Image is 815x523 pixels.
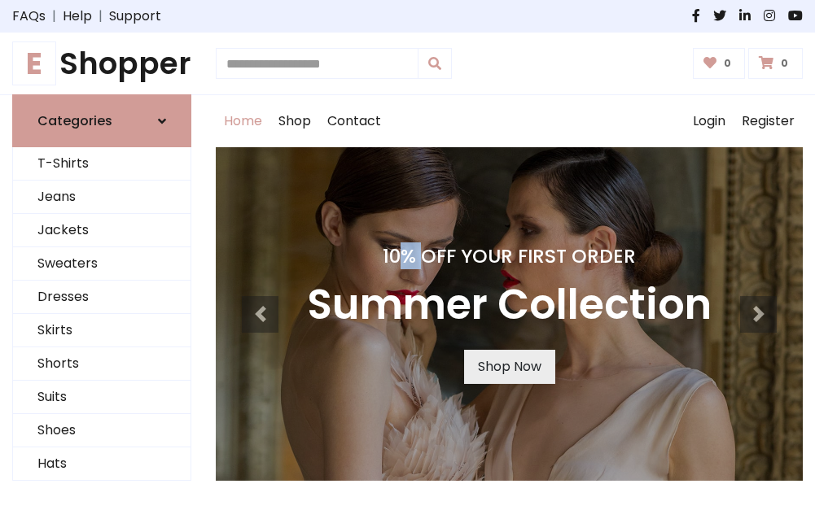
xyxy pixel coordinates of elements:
a: Jeans [13,181,191,214]
a: EShopper [12,46,191,81]
span: 0 [720,56,735,71]
a: Register [734,95,803,147]
span: 0 [777,56,792,71]
a: Contact [319,95,389,147]
a: Jackets [13,214,191,247]
span: E [12,41,56,85]
a: Home [216,95,270,147]
h6: Categories [37,113,112,129]
a: Shoes [13,414,191,447]
h4: 10% Off Your First Order [307,245,712,268]
a: Suits [13,381,191,414]
a: T-Shirts [13,147,191,181]
h1: Shopper [12,46,191,81]
a: 0 [693,48,746,79]
a: Sweaters [13,247,191,281]
a: Shop [270,95,319,147]
a: Categories [12,94,191,147]
h3: Summer Collection [307,281,712,330]
a: Shop Now [464,350,555,384]
a: Login [685,95,734,147]
a: Hats [13,447,191,481]
a: Shorts [13,347,191,381]
a: Help [63,7,92,26]
span: | [46,7,63,26]
span: | [92,7,109,26]
a: Skirts [13,314,191,347]
a: Support [109,7,161,26]
a: FAQs [12,7,46,26]
a: 0 [748,48,803,79]
a: Dresses [13,281,191,314]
